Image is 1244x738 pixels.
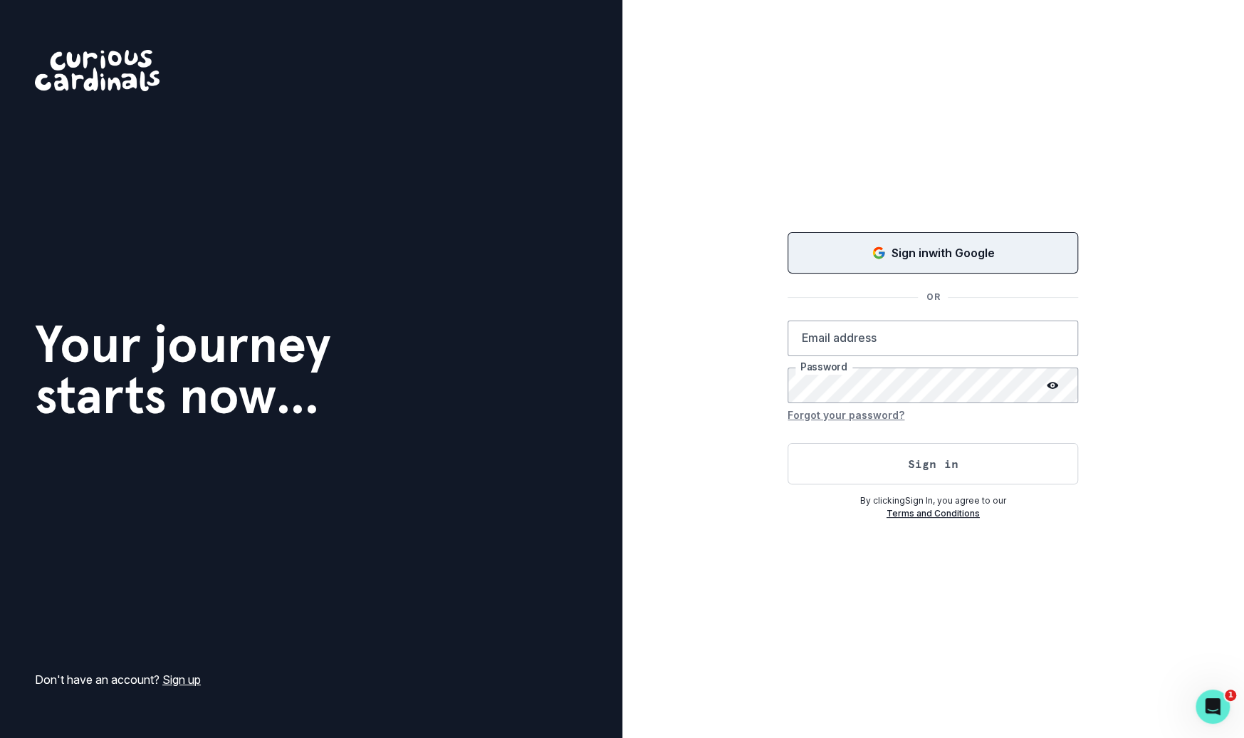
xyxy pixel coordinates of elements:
p: Don't have an account? [35,671,201,688]
button: Sign in [788,443,1078,484]
p: By clicking Sign In , you agree to our [788,494,1078,507]
iframe: Intercom live chat [1196,690,1230,724]
span: 1 [1225,690,1236,701]
img: Curious Cardinals Logo [35,50,160,91]
button: Forgot your password? [788,403,904,426]
button: Sign in with Google (GSuite) [788,232,1078,274]
p: Sign in with Google [892,244,995,261]
a: Sign up [162,672,201,687]
h1: Your journey starts now... [35,318,331,421]
a: Terms and Conditions [887,508,980,519]
p: OR [918,291,948,303]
